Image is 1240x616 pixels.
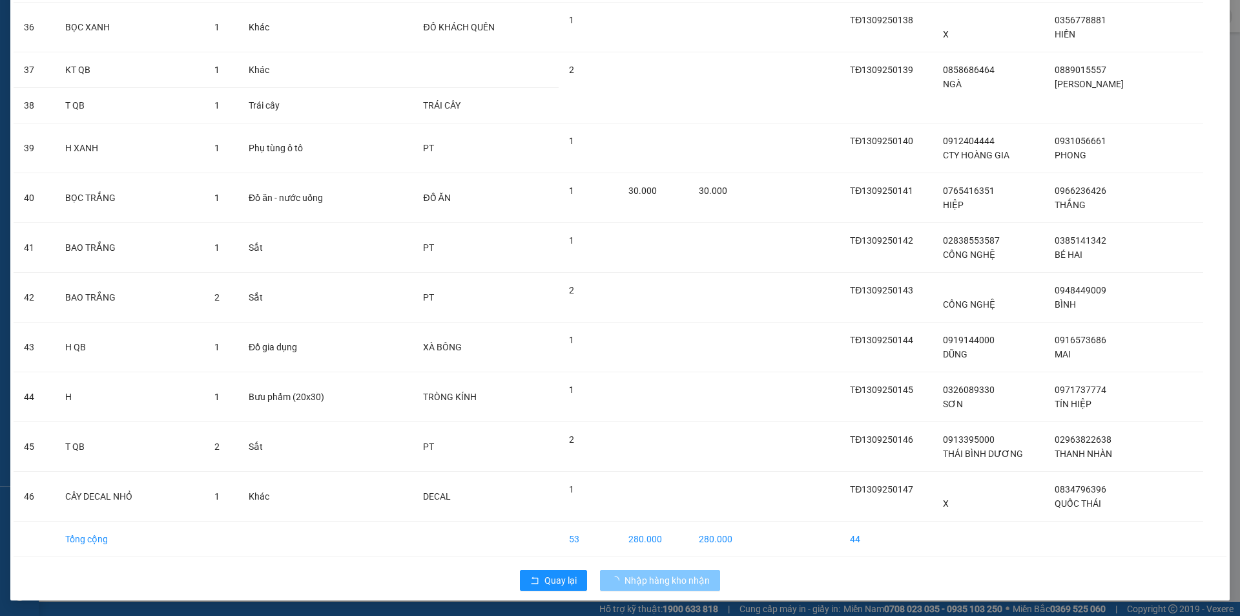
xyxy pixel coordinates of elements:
[55,123,204,173] td: H XANH
[943,200,964,210] span: HIỆP
[943,299,995,310] span: CÔNG NGHỆ
[943,235,1000,246] span: 02838553587
[1055,498,1101,509] span: QUỐC THÁI
[1055,200,1086,210] span: THẮNG
[544,573,577,588] span: Quay lại
[699,186,727,196] span: 30.000
[1055,29,1075,39] span: HIỀN
[559,522,618,557] td: 53
[850,186,913,196] span: TĐ1309250141
[55,372,204,422] td: H
[850,385,913,395] span: TĐ1309250145
[569,136,574,146] span: 1
[618,522,689,557] td: 280.000
[943,250,995,260] span: CÔNG NGHỆ
[850,484,913,494] span: TĐ1309250147
[14,472,55,522] td: 46
[1055,285,1106,295] span: 0948449009
[214,441,220,452] span: 2
[850,235,913,246] span: TĐ1309250142
[943,65,995,75] span: 0858686464
[569,385,574,395] span: 1
[628,186,657,196] span: 30.000
[214,392,220,402] span: 1
[238,472,345,522] td: Khác
[1055,150,1086,160] span: PHONG
[238,52,345,88] td: Khác
[850,136,913,146] span: TĐ1309250140
[423,22,494,32] span: ĐỒ KHÁCH QUÊN
[423,242,434,253] span: PT
[14,323,55,372] td: 43
[41,10,148,89] b: Công Ty xe khách HIỆP THÀNH
[600,570,720,591] button: Nhập hàng kho nhận
[68,92,312,174] h2: VP Nhận: Tản Đà
[55,88,204,123] td: T QB
[1055,449,1112,459] span: THANH NHÀN
[1055,186,1106,196] span: 0966236426
[423,100,460,111] span: TRÁI CÂY
[423,392,477,402] span: TRÒNG KÍNH
[943,434,995,445] span: 0913395000
[214,242,220,253] span: 1
[610,576,625,585] span: loading
[1055,299,1076,310] span: BÌNH
[172,10,312,32] b: [DOMAIN_NAME]
[850,434,913,445] span: TĐ1309250146
[55,422,204,472] td: T QB
[214,491,220,502] span: 1
[238,3,345,52] td: Khác
[55,52,204,88] td: KT QB
[14,88,55,123] td: 38
[1055,399,1091,409] span: TÍN HIỆP
[14,223,55,273] td: 41
[7,92,104,114] h2: TC1309250219
[14,273,55,323] td: 42
[423,193,450,203] span: ĐỒ ĂN
[943,335,995,345] span: 0919144000
[214,100,220,111] span: 1
[1055,349,1071,359] span: MAI
[1055,136,1106,146] span: 0931056661
[14,123,55,173] td: 39
[214,292,220,303] span: 2
[850,335,913,345] span: TĐ1309250144
[238,323,345,372] td: Đồ gia dụng
[850,285,913,295] span: TĐ1309250143
[238,88,345,123] td: Trái cây
[943,349,967,359] span: DŨNG
[214,342,220,352] span: 1
[1055,15,1106,25] span: 0356778881
[850,65,913,75] span: TĐ1309250139
[943,150,1009,160] span: CTY HOÀNG GIA
[943,449,1023,459] span: THÁI BÌNH DƯƠNG
[569,335,574,345] span: 1
[943,385,995,395] span: 0326089330
[569,434,574,445] span: 2
[1055,65,1106,75] span: 0889015557
[569,186,574,196] span: 1
[423,342,462,352] span: XÀ BÔNG
[238,273,345,323] td: Sắt
[55,323,204,372] td: H QB
[238,422,345,472] td: Sắt
[625,573,710,588] span: Nhập hàng kho nhận
[14,52,55,88] td: 37
[530,576,539,586] span: rollback
[214,143,220,153] span: 1
[943,399,963,409] span: SƠN
[14,422,55,472] td: 45
[1055,484,1106,494] span: 0834796396
[943,79,962,89] span: NGÀ
[14,173,55,223] td: 40
[1055,385,1106,395] span: 0971737774
[55,273,204,323] td: BAO TRẮNG
[943,498,949,509] span: X
[238,223,345,273] td: Sắt
[569,484,574,494] span: 1
[569,15,574,25] span: 1
[423,441,434,452] span: PT
[238,372,345,422] td: Bưu phẩm (20x30)
[1055,79,1124,89] span: [PERSON_NAME]
[55,522,204,557] td: Tổng cộng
